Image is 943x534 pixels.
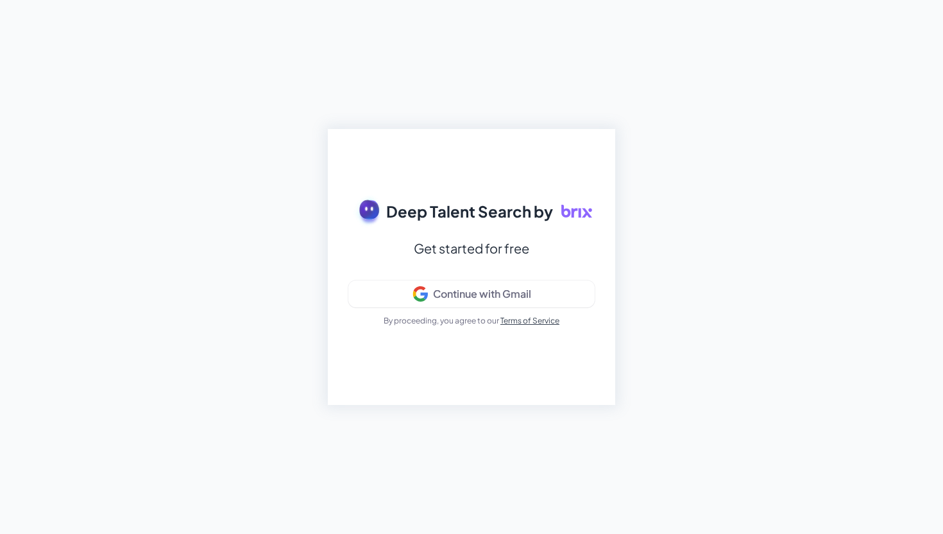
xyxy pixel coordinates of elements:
div: Get started for free [414,237,529,260]
a: Terms of Service [500,316,559,325]
span: Deep Talent Search by [386,200,553,223]
button: Continue with Gmail [348,280,595,307]
p: By proceeding, you agree to our [384,315,559,327]
div: Continue with Gmail [433,288,531,300]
